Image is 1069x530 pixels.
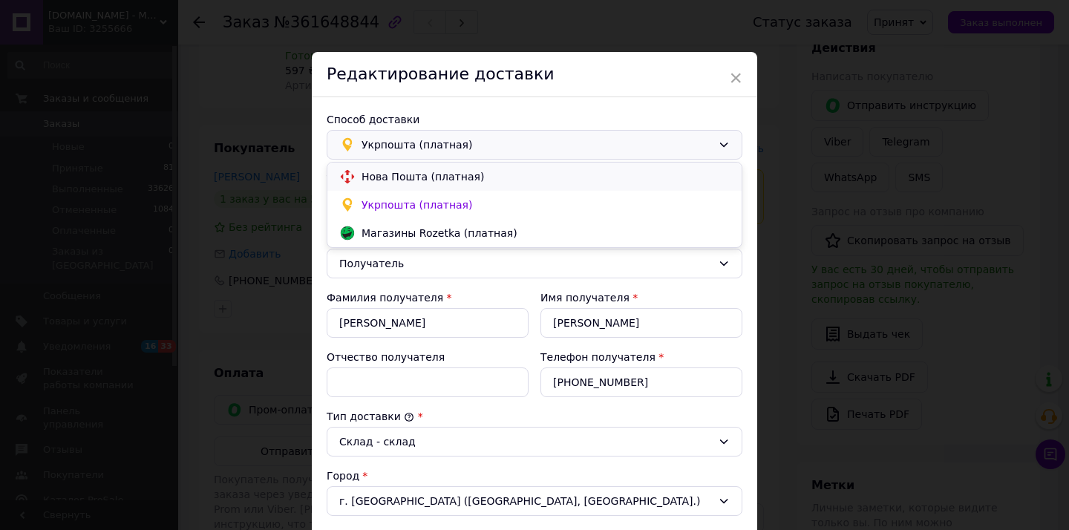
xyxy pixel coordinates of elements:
span: Укрпошта (платная) [362,137,712,153]
div: Город [327,468,742,483]
input: +380 [540,367,742,397]
label: Отчество получателя [327,351,445,363]
div: г. [GEOGRAPHIC_DATA] ([GEOGRAPHIC_DATA], [GEOGRAPHIC_DATA].) [327,486,742,516]
div: Получатель [339,255,712,272]
div: Тип доставки [327,409,742,424]
div: Способ доставки [327,112,742,127]
span: × [729,65,742,91]
label: Фамилия получателя [327,292,443,304]
label: Имя получателя [540,292,630,304]
span: Нова Пошта (платная) [362,169,730,184]
span: Магазины Rozetka (платная) [362,226,730,241]
div: Редактирование доставки [312,52,757,97]
div: Склад - склад [339,434,712,450]
label: Телефон получателя [540,351,656,363]
span: Укрпошта (платная) [362,197,730,212]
